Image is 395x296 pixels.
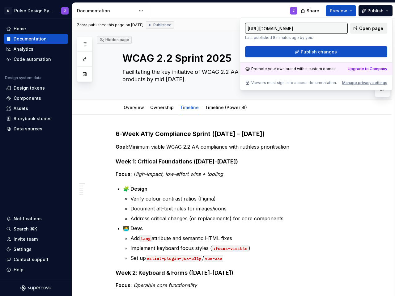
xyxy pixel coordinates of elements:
p: Add attribute and semantic HTML fixes [130,235,363,242]
div: Hidden page [99,37,129,42]
div: Code automation [14,56,51,62]
textarea: Facilitating the key initiative of WCAG 2.2 AA compliance across all current Nourish products by ... [121,67,355,84]
div: Pulse Design System [14,8,54,14]
div: Overview [121,101,147,114]
button: Notifications [4,214,68,224]
div: Design system data [5,75,41,80]
a: Invite team [4,234,68,244]
button: Manage privacy settings [342,80,387,85]
p: Verify colour contrast ratios (Figma) [130,195,363,202]
div: published this page on [DATE] [88,23,143,27]
strong: 🧑‍💻 Devs [123,225,143,231]
a: Ownership [150,105,174,110]
div: Z [293,8,295,13]
code: lang [140,235,151,242]
span: Zahra [77,23,87,27]
a: Design tokens [4,83,68,93]
p: Address critical changes (or replacements) for core components [130,215,363,222]
button: Share [298,5,323,16]
div: N [4,7,12,15]
strong: 🧩 Design [123,186,147,192]
a: Overview [124,105,144,110]
p: Minimum viable WCAG 2.2 AA compliance with ruthless prioritisation [116,143,363,150]
textarea: WCAG 2.2 Sprint 2025 [121,51,355,66]
div: Contact support [14,256,49,263]
p: Set up / [130,254,363,262]
span: Published [153,23,172,27]
div: Documentation [77,8,135,14]
p: Implement keyboard focus styles ( ) [130,244,363,252]
div: Components [14,95,41,101]
div: Assets [14,105,28,112]
div: Promote your own brand with a custom domain. [245,66,338,71]
button: Publish changes [245,46,387,57]
button: Search ⌘K [4,224,68,234]
span: Publish changes [301,49,337,55]
a: Documentation [4,34,68,44]
code: eslint-plugin-jsx-a11y [146,255,202,262]
span: Share [307,8,319,14]
strong: Week 2: Keyboard & Forms ([DATE]-[DATE]) [116,269,233,276]
button: Publish [359,5,393,16]
div: Ownership [148,101,176,114]
a: Analytics [4,44,68,54]
button: Help [4,265,68,275]
a: Timeline [180,105,199,110]
strong: 6-Week A11y Compliance Sprint ([DATE] - [DATE]) [116,130,265,137]
a: Upgrade to Company [348,66,387,71]
svg: Supernova Logo [20,285,51,291]
a: Storybook stories [4,114,68,124]
strong: Focus: [116,171,132,177]
div: Settings [14,246,32,252]
a: Assets [4,104,68,113]
button: Preview [326,5,356,16]
a: Open page [350,23,387,34]
div: Documentation [14,36,47,42]
a: Code automation [4,54,68,64]
div: Notifications [14,216,42,222]
a: Settings [4,244,68,254]
a: Home [4,24,68,34]
p: Document alt-text rules for images/icons [130,205,363,212]
code: :focus-visible [212,245,248,252]
a: Data sources [4,124,68,134]
div: Z [64,8,66,13]
button: Contact support [4,255,68,264]
div: Data sources [14,126,42,132]
div: Timeline (Power BI) [202,101,249,114]
span: Open page [359,25,383,32]
div: Timeline [177,101,201,114]
p: Viewers must sign in to access documentation. [251,80,337,85]
button: NPulse Design SystemZ [1,4,70,17]
p: Last published 8 minutes ago by you. [245,35,348,40]
div: Analytics [14,46,33,52]
div: Search ⌘K [14,226,37,232]
div: Help [14,267,23,273]
a: Components [4,93,68,103]
a: Timeline (Power BI) [205,105,247,110]
div: Home [14,26,26,32]
span: Preview [330,8,347,14]
strong: Week 1: Critical Foundations ([DATE]-[DATE]) [116,158,238,165]
strong: Goal: [116,144,128,150]
code: vue-axe [204,255,223,262]
em: Operable core functionality [134,282,197,288]
em: High-impact, low-effort wins + tooling [134,171,223,177]
strong: Focus: [116,282,132,288]
div: Design tokens [14,85,45,91]
div: Invite team [14,236,38,242]
span: Publish [367,8,384,14]
div: Storybook stories [14,116,52,122]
